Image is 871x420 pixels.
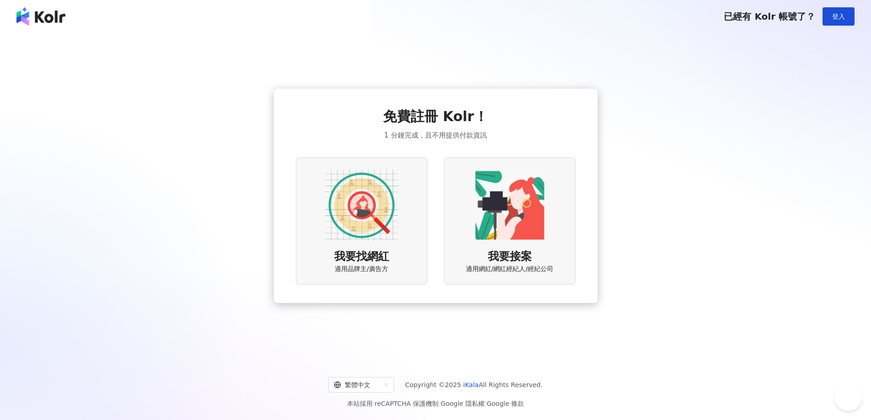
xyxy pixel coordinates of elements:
button: 登入 [823,7,855,26]
iframe: Help Scout Beacon - Open [834,383,862,411]
span: 登入 [832,13,845,20]
span: 本站採用 reCAPTCHA 保護機制 [347,398,524,409]
div: 繁體中文 [334,377,380,392]
span: 我要找網紅 [334,249,389,265]
span: 免費註冊 Kolr！ [383,107,488,126]
span: 我要接案 [488,249,532,265]
span: | [485,400,487,407]
span: 適用品牌主/廣告方 [335,265,388,274]
img: logo [16,7,65,26]
span: 已經有 Kolr 帳號了？ [724,11,815,22]
span: 適用網紅/網紅經紀人/經紀公司 [466,265,553,274]
a: Google 隱私權 [441,400,485,407]
span: | [438,400,441,407]
a: iKala [463,381,479,388]
img: KOL identity option [473,169,546,242]
img: AD identity option [325,169,398,242]
a: Google 條款 [486,400,524,407]
span: Copyright © 2025 All Rights Reserved. [405,379,543,390]
span: 1 分鐘完成，且不用提供付款資訊 [384,130,486,141]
